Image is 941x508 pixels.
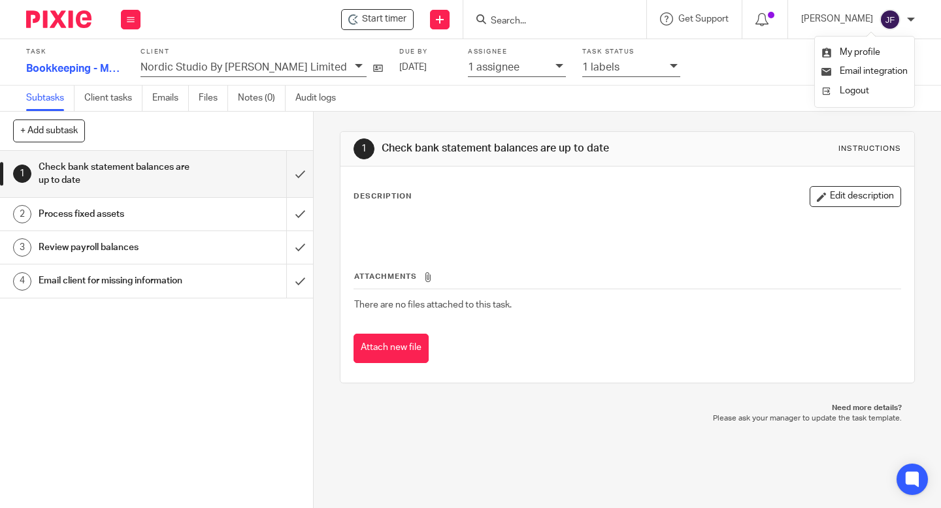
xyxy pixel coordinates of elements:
span: [DATE] [399,63,427,72]
label: Client [140,48,383,56]
p: [PERSON_NAME] [801,12,873,25]
span: There are no files attached to this task. [354,300,512,310]
h1: Review payroll balances [39,238,195,257]
div: 2 [13,205,31,223]
span: Attachments [354,273,417,280]
h1: Process fixed assets [39,204,195,224]
div: 4 [13,272,31,291]
input: Search [489,16,607,27]
div: 3 [13,238,31,257]
p: Need more details? [353,403,902,413]
a: Emails [152,86,189,111]
label: Task status [582,48,680,56]
p: Nordic Studio By [PERSON_NAME] Limited [140,61,347,73]
p: Description [354,191,412,202]
button: Attach new file [354,334,429,363]
p: Please ask your manager to update the task template. [353,413,902,424]
button: + Add subtask [13,119,85,142]
p: 1 assignee [468,61,520,73]
a: Notes (0) [238,86,286,111]
p: 1 labels [582,61,619,73]
img: svg%3E [880,9,900,30]
span: Start timer [362,12,406,26]
img: Pixie [26,10,91,28]
button: Edit description [810,186,901,207]
label: Due by [399,48,452,56]
h1: Check bank statement balances are up to date [382,142,655,155]
span: Logout [840,86,869,95]
a: Client tasks [84,86,142,111]
span: My profile [840,48,880,57]
a: Email integration [821,67,908,76]
div: Nordic Studio By Biehl Limited - Bookkeeping - Month end tasks [341,9,414,30]
a: Logout [821,82,908,101]
a: My profile [821,48,880,57]
div: 1 [13,165,31,183]
span: Email integration [840,67,908,76]
a: Subtasks [26,86,74,111]
span: Get Support [678,14,729,24]
a: Files [199,86,228,111]
label: Assignee [468,48,566,56]
div: 1 [354,138,374,159]
h1: Check bank statement balances are up to date [39,157,195,191]
h1: Email client for missing information [39,271,195,291]
a: Audit logs [295,86,346,111]
label: Task [26,48,124,56]
div: Instructions [838,144,901,154]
